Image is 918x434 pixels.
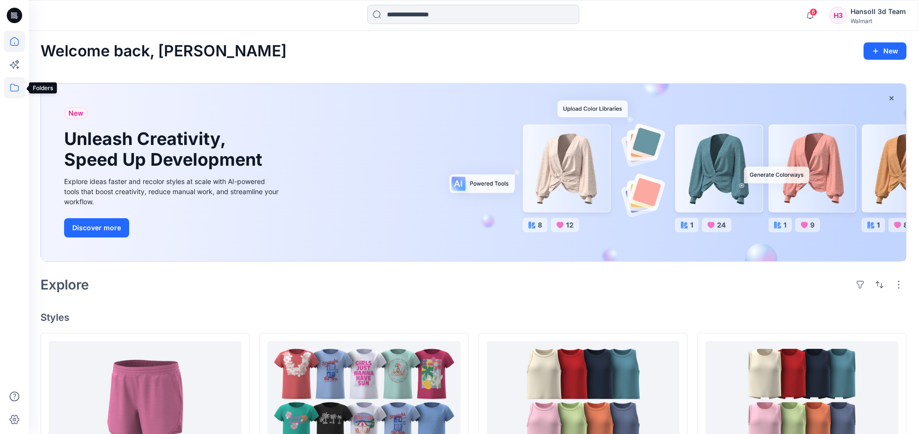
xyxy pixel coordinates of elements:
h2: Welcome back, [PERSON_NAME] [40,42,287,60]
a: Discover more [64,218,281,237]
h4: Styles [40,312,906,323]
button: New [864,42,906,60]
h1: Unleash Creativity, Speed Up Development [64,129,266,170]
span: New [68,107,83,119]
div: H3 [829,7,847,24]
h2: Explore [40,277,89,292]
div: Hansoll 3d Team [851,6,906,17]
div: Explore ideas faster and recolor styles at scale with AI-powered tools that boost creativity, red... [64,176,281,207]
button: Discover more [64,218,129,237]
div: Walmart [851,17,906,25]
span: 6 [810,8,817,16]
